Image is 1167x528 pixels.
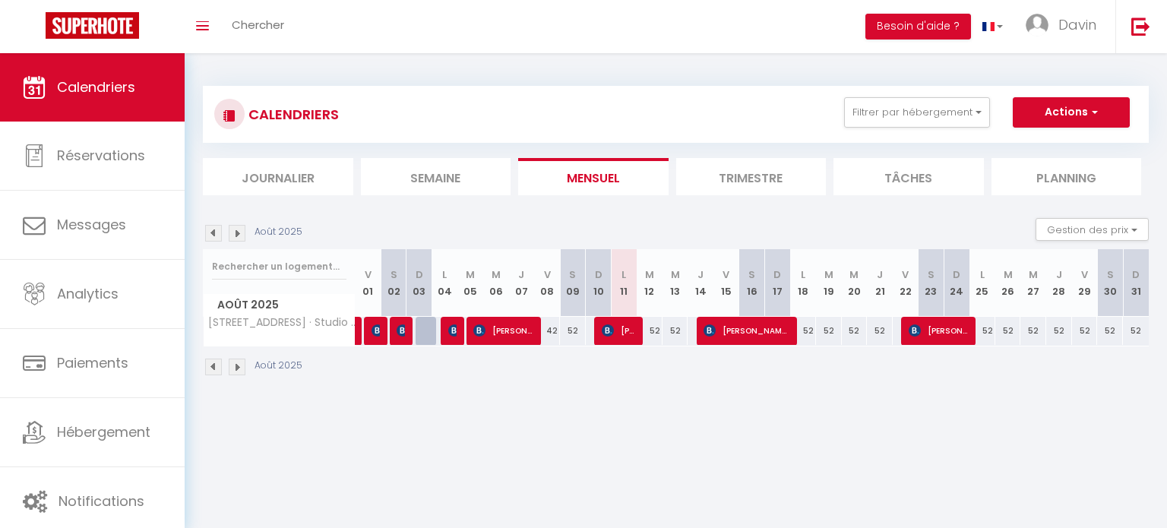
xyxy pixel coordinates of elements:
[1020,317,1046,345] div: 52
[919,249,944,317] th: 23
[457,249,483,317] th: 05
[773,267,781,282] abbr: D
[255,359,302,373] p: Août 2025
[844,97,990,128] button: Filtrer par hébergement
[645,267,654,282] abbr: M
[365,267,372,282] abbr: V
[473,316,532,345] span: [PERSON_NAME]
[790,249,816,317] th: 18
[663,249,688,317] th: 13
[59,492,144,511] span: Notifications
[602,316,635,345] span: [PERSON_NAME]
[595,267,602,282] abbr: D
[442,267,447,282] abbr: L
[255,225,302,239] p: Août 2025
[877,267,883,282] abbr: J
[816,249,842,317] th: 19
[739,249,765,317] th: 16
[1056,267,1062,282] abbr: J
[663,317,688,345] div: 52
[611,249,637,317] th: 11
[518,267,524,282] abbr: J
[569,267,576,282] abbr: S
[969,317,995,345] div: 52
[995,317,1021,345] div: 52
[1013,97,1130,128] button: Actions
[1046,317,1072,345] div: 52
[203,158,353,195] li: Journalier
[928,267,935,282] abbr: S
[416,267,423,282] abbr: D
[1058,15,1096,34] span: Davin
[204,294,355,316] span: Août 2025
[492,267,501,282] abbr: M
[833,158,984,195] li: Tâches
[867,317,893,345] div: 52
[676,158,827,195] li: Trimestre
[560,249,586,317] th: 09
[586,249,612,317] th: 10
[944,249,969,317] th: 24
[697,267,704,282] abbr: J
[790,317,816,345] div: 52
[1036,218,1149,241] button: Gestion des prix
[637,249,663,317] th: 12
[909,316,967,345] span: [PERSON_NAME]
[509,249,535,317] th: 07
[372,316,380,345] span: [PERSON_NAME]
[534,317,560,345] div: 42
[57,146,145,165] span: Réservations
[232,17,284,33] span: Chercher
[1132,267,1140,282] abbr: D
[57,77,135,96] span: Calendriers
[704,316,787,345] span: [PERSON_NAME]
[57,422,150,441] span: Hébergement
[801,267,805,282] abbr: L
[621,267,626,282] abbr: L
[1004,267,1013,282] abbr: M
[1097,317,1123,345] div: 52
[765,249,791,317] th: 17
[1020,249,1046,317] th: 27
[816,317,842,345] div: 52
[637,317,663,345] div: 52
[1081,267,1088,282] abbr: V
[1131,17,1150,36] img: logout
[432,249,458,317] th: 04
[57,353,128,372] span: Paiements
[518,158,669,195] li: Mensuel
[1026,14,1048,36] img: ...
[356,249,381,317] th: 01
[361,158,511,195] li: Semaine
[1072,249,1098,317] th: 29
[995,249,1021,317] th: 26
[560,317,586,345] div: 52
[1097,249,1123,317] th: 30
[212,253,346,280] input: Rechercher un logement...
[1123,317,1149,345] div: 52
[206,317,358,328] span: [STREET_ADDRESS] · Studio Urban Chic 10 [PERSON_NAME] ctre ville
[842,317,868,345] div: 52
[466,267,475,282] abbr: M
[46,12,139,39] img: Super Booking
[1072,317,1098,345] div: 52
[57,284,119,303] span: Analytics
[824,267,833,282] abbr: M
[842,249,868,317] th: 20
[748,267,755,282] abbr: S
[980,267,985,282] abbr: L
[723,267,729,282] abbr: V
[893,249,919,317] th: 22
[867,249,893,317] th: 21
[483,249,509,317] th: 06
[1029,267,1038,282] abbr: M
[902,267,909,282] abbr: V
[713,249,739,317] th: 15
[1123,249,1149,317] th: 31
[849,267,859,282] abbr: M
[534,249,560,317] th: 08
[381,249,406,317] th: 02
[969,249,995,317] th: 25
[391,267,397,282] abbr: S
[1107,267,1114,282] abbr: S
